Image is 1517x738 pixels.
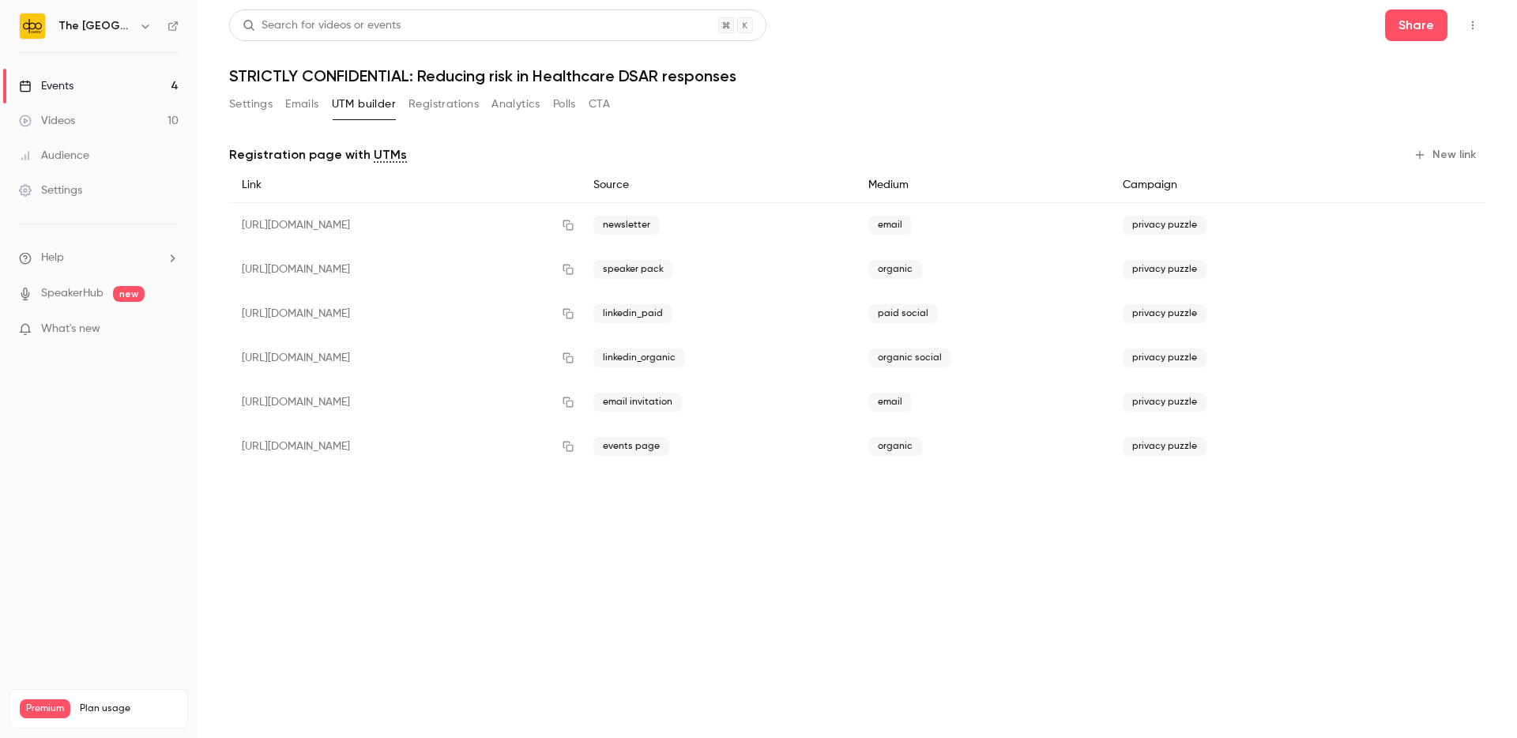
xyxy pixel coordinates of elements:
[41,250,64,266] span: Help
[593,393,682,412] span: email invitation
[593,437,669,456] span: events page
[113,286,145,302] span: new
[1123,348,1206,367] span: privacy puzzle
[868,393,912,412] span: email
[19,113,75,129] div: Videos
[868,437,922,456] span: organic
[229,92,273,117] button: Settings
[593,304,672,323] span: linkedin_paid
[19,78,73,94] div: Events
[285,92,318,117] button: Emails
[229,336,581,380] div: [URL][DOMAIN_NAME]
[589,92,610,117] button: CTA
[868,348,951,367] span: organic social
[593,348,685,367] span: linkedin_organic
[41,285,104,302] a: SpeakerHub
[1110,168,1367,203] div: Campaign
[1123,393,1206,412] span: privacy puzzle
[229,168,581,203] div: Link
[408,92,479,117] button: Registrations
[229,380,581,424] div: [URL][DOMAIN_NAME]
[868,304,938,323] span: paid social
[593,260,673,279] span: speaker pack
[80,702,178,715] span: Plan usage
[229,66,1485,85] h1: STRICTLY CONFIDENTIAL: Reducing risk in Healthcare DSAR responses
[19,250,179,266] li: help-dropdown-opener
[229,203,581,248] div: [URL][DOMAIN_NAME]
[20,13,45,39] img: The DPO Centre
[856,168,1110,203] div: Medium
[229,424,581,469] div: [URL][DOMAIN_NAME]
[19,183,82,198] div: Settings
[553,92,576,117] button: Polls
[374,145,407,164] a: UTMs
[1123,216,1206,235] span: privacy puzzle
[491,92,540,117] button: Analytics
[1385,9,1447,41] button: Share
[58,18,133,34] h6: The [GEOGRAPHIC_DATA]
[19,148,89,164] div: Audience
[243,17,401,34] div: Search for videos or events
[41,321,100,337] span: What's new
[332,92,396,117] button: UTM builder
[229,145,407,164] p: Registration page with
[868,216,912,235] span: email
[593,216,660,235] span: newsletter
[229,292,581,336] div: [URL][DOMAIN_NAME]
[868,260,922,279] span: organic
[1123,304,1206,323] span: privacy puzzle
[1123,260,1206,279] span: privacy puzzle
[1407,142,1485,168] button: New link
[1123,437,1206,456] span: privacy puzzle
[229,247,581,292] div: [URL][DOMAIN_NAME]
[20,699,70,718] span: Premium
[581,168,856,203] div: Source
